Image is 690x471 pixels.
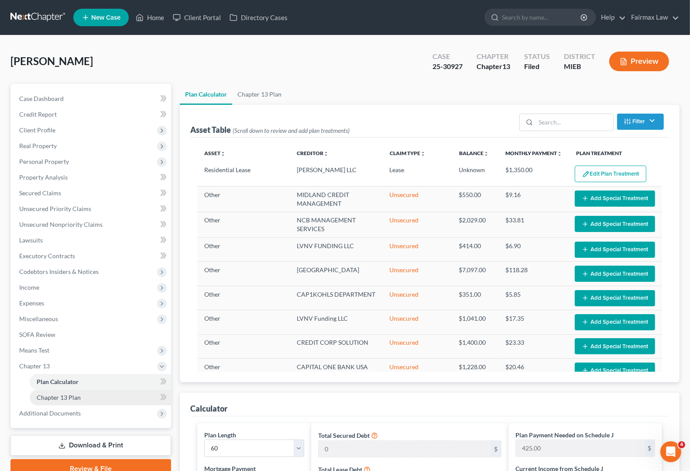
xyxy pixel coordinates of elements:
[383,262,452,286] td: Unsecured
[498,238,568,262] td: $6.90
[390,150,426,156] a: Claim Typeunfold_more
[502,9,582,25] input: Search by name...
[459,150,489,156] a: Balanceunfold_more
[197,238,290,262] td: Other
[19,252,75,260] span: Executory Contracts
[383,286,452,310] td: Unsecured
[570,145,663,162] th: Plan Treatment
[536,114,613,131] input: Search...
[197,187,290,212] td: Other
[12,217,171,232] a: Unsecured Nonpriority Claims
[557,151,563,156] i: unfold_more
[197,162,290,187] td: Residential Lease
[383,162,452,187] td: Lease
[19,221,103,228] span: Unsecured Nonpriority Claims
[498,310,568,334] td: $17.35
[19,158,69,165] span: Personal Property
[19,173,68,181] span: Property Analysis
[37,394,81,401] span: Chapter 13 Plan
[290,286,383,310] td: CAP1KOHLS DEPARTMENT
[575,363,655,379] button: Add Special Treatment
[383,238,452,262] td: Unsecured
[232,84,287,105] a: Chapter 13 Plan
[19,236,43,244] span: Lawsuits
[323,151,329,156] i: unfold_more
[575,242,655,258] button: Add Special Treatment
[197,334,290,358] td: Other
[19,409,81,417] span: Additional Documents
[383,212,452,237] td: Unsecured
[452,238,498,262] td: $414.00
[383,359,452,383] td: Unsecured
[290,262,383,286] td: [GEOGRAPHIC_DATA]
[19,111,57,118] span: Credit Report
[452,187,498,212] td: $550.00
[12,91,171,107] a: Case Dashboard
[477,52,510,62] div: Chapter
[19,331,55,338] span: SOFA Review
[19,284,39,291] span: Income
[19,126,55,134] span: Client Profile
[297,150,329,156] a: Creditorunfold_more
[452,359,498,383] td: $1,228.00
[290,162,383,187] td: [PERSON_NAME] LLC
[498,162,568,187] td: $1,350.00
[91,14,120,21] span: New Case
[197,310,290,334] td: Other
[383,334,452,358] td: Unsecured
[452,286,498,310] td: $351.00
[12,327,171,343] a: SOFA Review
[220,151,226,156] i: unfold_more
[617,114,664,130] button: Filter
[318,431,370,440] label: Total Secured Debt
[477,62,510,72] div: Chapter
[233,127,350,134] span: (Scroll down to review and add plan treatments)
[197,212,290,237] td: Other
[30,374,171,390] a: Plan Calculator
[197,262,290,286] td: Other
[319,441,491,457] input: 0.00
[19,362,50,370] span: Chapter 13
[502,62,510,70] span: 13
[609,52,669,71] button: Preview
[627,10,679,25] a: Fairmax Law
[12,201,171,217] a: Unsecured Priority Claims
[10,435,171,456] a: Download & Print
[452,334,498,358] td: $1,400.00
[644,440,655,457] div: $
[597,10,626,25] a: Help
[383,187,452,212] td: Unsecured
[575,166,646,182] button: Edit Plan Treatment
[19,189,61,197] span: Secured Claims
[290,359,383,383] td: CAPITAL ONE BANK USA
[197,359,290,383] td: Other
[515,430,614,440] label: Plan Payment Needed on Schedule J
[575,314,655,330] button: Add Special Treatment
[12,170,171,185] a: Property Analysis
[12,248,171,264] a: Executory Contracts
[575,338,655,354] button: Add Special Treatment
[564,62,595,72] div: MIEB
[498,286,568,310] td: $5.85
[498,262,568,286] td: $118.28
[290,310,383,334] td: LVNV Funding LLC
[190,403,227,414] div: Calculator
[491,441,501,457] div: $
[19,315,58,322] span: Miscellaneous
[168,10,225,25] a: Client Portal
[524,62,550,72] div: Filed
[197,286,290,310] td: Other
[290,334,383,358] td: CREDIT CORP SOLUTION
[180,84,232,105] a: Plan Calculator
[290,187,383,212] td: MIDLAND CREDIT MANAGEMENT
[452,162,498,187] td: Unknown
[433,52,463,62] div: Case
[524,52,550,62] div: Status
[19,346,49,354] span: Means Test
[30,390,171,405] a: Chapter 13 Plan
[498,212,568,237] td: $33.81
[498,359,568,383] td: $20.46
[383,310,452,334] td: Unsecured
[12,185,171,201] a: Secured Claims
[19,205,91,212] span: Unsecured Priority Claims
